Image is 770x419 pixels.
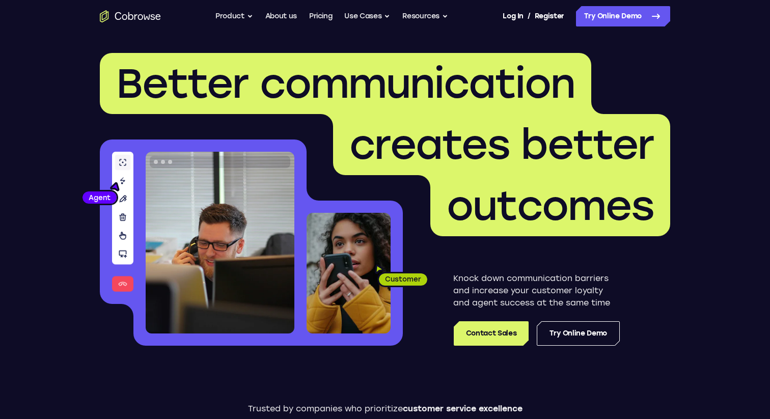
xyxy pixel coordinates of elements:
span: customer service excellence [403,404,522,413]
a: Go to the home page [100,10,161,22]
a: Log In [503,6,523,26]
button: Product [215,6,253,26]
button: Resources [402,6,448,26]
a: Try Online Demo [576,6,670,26]
a: Try Online Demo [537,321,620,346]
button: Use Cases [344,6,390,26]
p: Knock down communication barriers and increase your customer loyalty and agent success at the sam... [453,272,620,309]
span: / [528,10,531,22]
a: Register [535,6,564,26]
img: A customer holding their phone [307,213,391,333]
img: A customer support agent talking on the phone [146,152,294,333]
span: outcomes [447,181,654,230]
a: Pricing [309,6,333,26]
span: Better communication [116,59,575,108]
span: creates better [349,120,654,169]
a: Contact Sales [454,321,529,346]
a: About us [265,6,297,26]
